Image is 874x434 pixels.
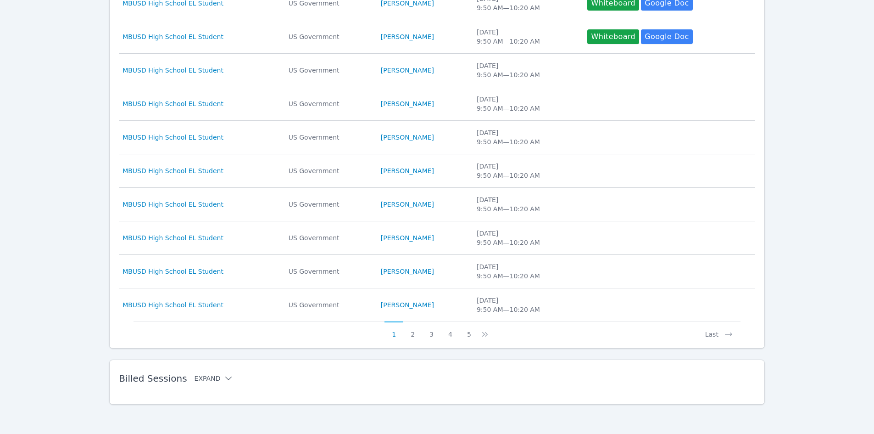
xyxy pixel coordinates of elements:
a: MBUSD High School EL Student [122,200,223,209]
a: Google Doc [641,29,692,44]
a: [PERSON_NAME] [381,32,434,41]
tr: MBUSD High School EL StudentUS Government[PERSON_NAME][DATE]9:50 AM—10:20 AM [119,221,755,255]
a: MBUSD High School EL Student [122,267,223,276]
div: [DATE] 9:50 AM — 10:20 AM [477,229,577,247]
div: US Government [289,99,370,108]
a: [PERSON_NAME] [381,300,434,310]
a: MBUSD High School EL Student [122,32,223,41]
a: MBUSD High School EL Student [122,233,223,242]
tr: MBUSD High School EL StudentUS Government[PERSON_NAME][DATE]9:50 AM—10:20 AM [119,54,755,87]
div: US Government [289,233,370,242]
button: 3 [422,321,441,339]
button: Expand [195,374,234,383]
button: Whiteboard [587,29,639,44]
div: [DATE] 9:50 AM — 10:20 AM [477,61,577,79]
div: US Government [289,32,370,41]
a: [PERSON_NAME] [381,99,434,108]
tr: MBUSD High School EL StudentUS Government[PERSON_NAME][DATE]9:50 AM—10:20 AM [119,188,755,221]
a: [PERSON_NAME] [381,200,434,209]
a: [PERSON_NAME] [381,267,434,276]
div: [DATE] 9:50 AM — 10:20 AM [477,128,577,147]
div: US Government [289,133,370,142]
a: [PERSON_NAME] [381,166,434,175]
div: [DATE] 9:50 AM — 10:20 AM [477,162,577,180]
button: 5 [460,321,479,339]
a: [PERSON_NAME] [381,66,434,75]
tr: MBUSD High School EL StudentUS Government[PERSON_NAME][DATE]9:50 AM—10:20 AM [119,87,755,121]
div: [DATE] 9:50 AM — 10:20 AM [477,296,577,314]
div: US Government [289,267,370,276]
div: US Government [289,200,370,209]
tr: MBUSD High School EL StudentUS Government[PERSON_NAME][DATE]9:50 AM—10:20 AMWhiteboardGoogle Doc [119,20,755,54]
button: 1 [384,321,403,339]
tr: MBUSD High School EL StudentUS Government[PERSON_NAME][DATE]9:50 AM—10:20 AM [119,121,755,154]
button: 4 [441,321,460,339]
div: [DATE] 9:50 AM — 10:20 AM [477,28,577,46]
div: [DATE] 9:50 AM — 10:20 AM [477,262,577,281]
tr: MBUSD High School EL StudentUS Government[PERSON_NAME][DATE]9:50 AM—10:20 AM [119,154,755,188]
a: [PERSON_NAME] [381,133,434,142]
a: MBUSD High School EL Student [122,300,223,310]
tr: MBUSD High School EL StudentUS Government[PERSON_NAME][DATE]9:50 AM—10:20 AM [119,288,755,321]
div: US Government [289,300,370,310]
div: US Government [289,66,370,75]
div: [DATE] 9:50 AM — 10:20 AM [477,195,577,214]
tr: MBUSD High School EL StudentUS Government[PERSON_NAME][DATE]9:50 AM—10:20 AM [119,255,755,288]
a: [PERSON_NAME] [381,233,434,242]
button: Last [698,321,740,339]
a: MBUSD High School EL Student [122,99,223,108]
div: [DATE] 9:50 AM — 10:20 AM [477,95,577,113]
a: MBUSD High School EL Student [122,166,223,175]
a: MBUSD High School EL Student [122,133,223,142]
a: MBUSD High School EL Student [122,66,223,75]
div: US Government [289,166,370,175]
span: Billed Sessions [119,373,187,384]
button: 2 [403,321,422,339]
